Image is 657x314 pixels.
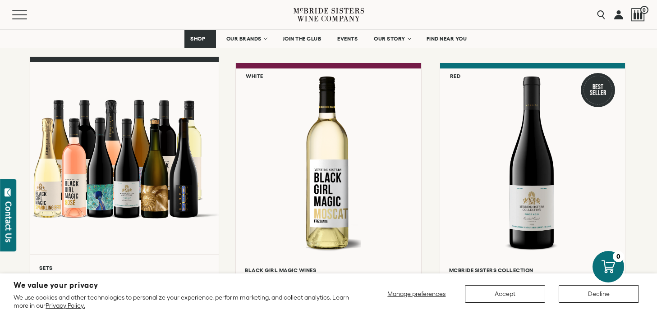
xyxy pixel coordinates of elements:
span: FIND NEAR YOU [427,36,467,42]
h6: Black Girl Magic Wines [245,267,412,273]
button: Decline [559,285,639,303]
button: Mobile Menu Trigger [12,10,45,19]
div: Contact Us [4,201,13,242]
h6: McBride Sisters Collection [449,267,616,273]
a: JOIN THE CLUB [277,30,327,48]
h6: White [246,73,263,79]
button: Manage preferences [382,285,451,303]
h6: Sets [39,265,210,271]
h2: We value your privacy [14,282,350,289]
a: FIND NEAR YOU [421,30,473,48]
span: EVENTS [337,36,358,42]
a: SHOP [184,30,216,48]
span: OUR STORY [374,36,405,42]
a: OUR BRANDS [221,30,272,48]
span: JOIN THE CLUB [283,36,322,42]
button: Accept [465,285,545,303]
p: We use cookies and other technologies to personalize your experience, perform marketing, and coll... [14,293,350,309]
div: 0 [613,251,624,262]
span: Manage preferences [387,290,446,297]
a: Privacy Policy. [46,302,85,309]
a: OUR STORY [368,30,416,48]
span: OUR BRANDS [226,36,262,42]
span: SHOP [190,36,206,42]
span: 0 [640,6,648,14]
a: EVENTS [331,30,363,48]
h6: Red [450,73,461,79]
